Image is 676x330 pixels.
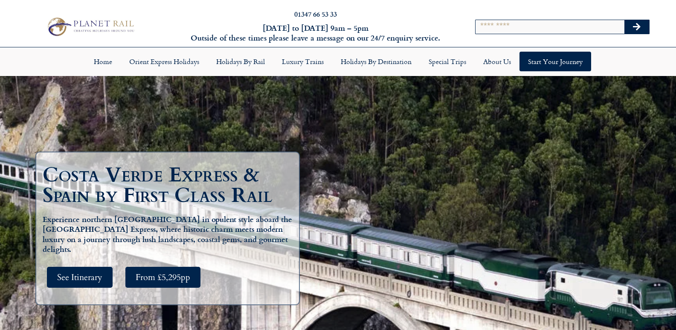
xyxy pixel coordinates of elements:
[43,165,297,206] h1: Costa Verde Express & Spain by First Class Rail
[121,52,208,71] a: Orient Express Holidays
[57,272,102,283] span: See Itinerary
[208,52,273,71] a: Holidays by Rail
[136,272,190,283] span: From £5,295pp
[125,267,200,288] a: From £5,295pp
[332,52,420,71] a: Holidays by Destination
[85,52,121,71] a: Home
[4,52,672,71] nav: Menu
[624,20,649,34] button: Search
[519,52,591,71] a: Start your Journey
[44,15,136,38] img: Planet Rail Train Holidays Logo
[475,52,519,71] a: About Us
[294,9,337,19] a: 01347 66 53 33
[183,23,449,43] h6: [DATE] to [DATE] 9am – 5pm Outside of these times please leave a message on our 24/7 enquiry serv...
[273,52,332,71] a: Luxury Trains
[420,52,475,71] a: Special Trips
[43,214,297,254] h5: Experience northern [GEOGRAPHIC_DATA] in opulent style aboard the [GEOGRAPHIC_DATA] Express, wher...
[47,267,113,288] a: See Itinerary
